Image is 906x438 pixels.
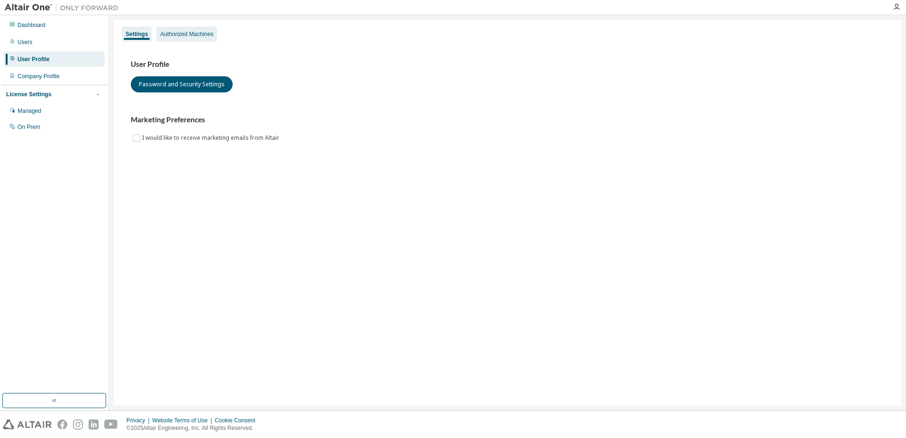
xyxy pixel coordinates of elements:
div: Settings [126,30,148,38]
div: Authorized Machines [160,30,213,38]
img: Altair One [5,3,123,12]
div: Managed [18,107,41,115]
div: Company Profile [18,73,60,80]
h3: User Profile [131,60,884,69]
div: User Profile [18,55,49,63]
img: altair_logo.svg [3,420,52,429]
div: Dashboard [18,21,45,29]
div: Users [18,38,32,46]
h3: Marketing Preferences [131,115,884,125]
div: Cookie Consent [215,417,261,424]
label: I would like to receive marketing emails from Altair [142,132,281,144]
div: License Settings [6,91,51,98]
img: instagram.svg [73,420,83,429]
button: Password and Security Settings [131,76,233,92]
div: On Prem [18,123,40,131]
p: © 2025 Altair Engineering, Inc. All Rights Reserved. [127,424,261,432]
img: facebook.svg [57,420,67,429]
img: youtube.svg [104,420,118,429]
div: Privacy [127,417,152,424]
img: linkedin.svg [89,420,99,429]
div: Website Terms of Use [152,417,215,424]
